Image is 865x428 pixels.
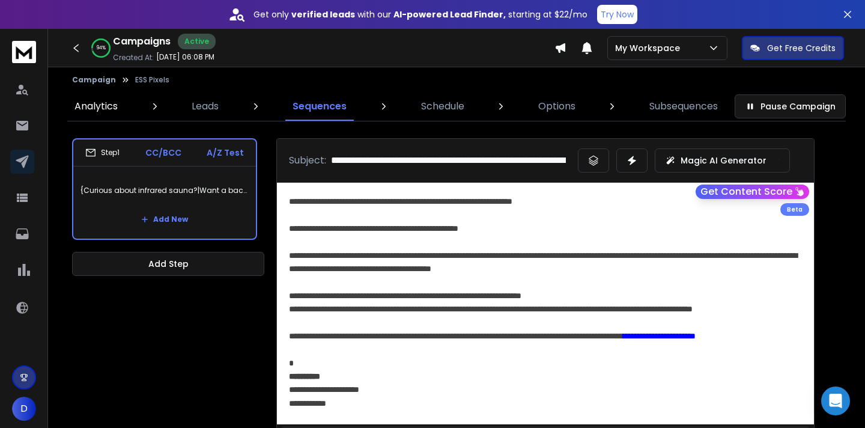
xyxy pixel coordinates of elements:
p: Get only with our starting at $22/mo [253,8,587,20]
p: {Curious about infrared sauna?|Want a backyard oasis {{first_name}}?} [80,174,249,207]
p: Get Free Credits [767,42,836,54]
button: Add Step [72,252,264,276]
p: A/Z Test [207,147,244,159]
button: Add New [132,207,198,231]
p: [DATE] 06:08 PM [156,52,214,62]
p: Try Now [601,8,634,20]
strong: verified leads [291,8,355,20]
a: Options [531,92,583,121]
a: Leads [184,92,226,121]
a: Sequences [285,92,354,121]
img: logo [12,41,36,63]
div: Open Intercom Messenger [821,387,850,415]
p: Subject: [289,153,326,168]
p: Sequences [293,99,347,114]
button: D [12,397,36,421]
button: Get Free Credits [742,36,844,60]
div: Step 1 [85,147,120,158]
button: Magic AI Generator [655,148,790,173]
p: Analytics [74,99,118,114]
button: Try Now [597,5,637,24]
p: ESS Pixels [135,75,169,85]
p: Schedule [421,99,464,114]
p: Created At: [113,53,154,63]
a: Analytics [67,92,125,121]
a: Schedule [414,92,472,121]
h1: Campaigns [113,34,171,49]
p: Subsequences [649,99,718,114]
div: Active [178,34,216,49]
p: 94 % [97,44,106,52]
li: Step1CC/BCCA/Z Test{Curious about infrared sauna?|Want a backyard oasis {{first_name}}?}Add New [72,138,257,240]
p: Leads [192,99,219,114]
strong: AI-powered Lead Finder, [393,8,506,20]
p: Options [538,99,575,114]
a: Subsequences [642,92,725,121]
button: Pause Campaign [735,94,846,118]
div: Beta [780,203,809,216]
button: Campaign [72,75,116,85]
button: Get Content Score [696,185,809,199]
p: Magic AI Generator [681,154,766,167]
p: CC/BCC [145,147,181,159]
p: My Workspace [615,42,685,54]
